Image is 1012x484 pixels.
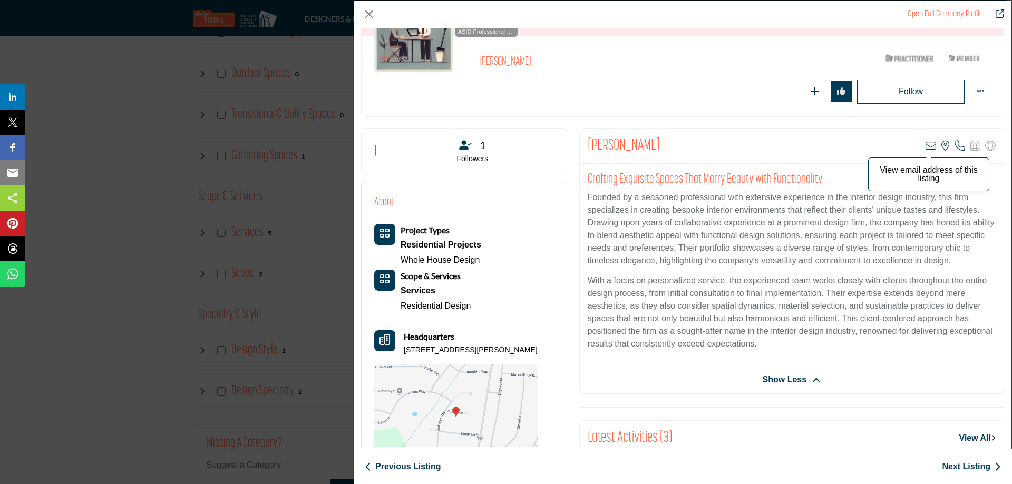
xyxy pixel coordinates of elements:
[857,80,965,104] button: Redirect to login
[908,10,983,18] a: Redirect to kay-sartor
[588,274,996,350] p: With a focus on personalized service, the experienced team works closely with clients throughout ...
[479,55,769,69] h2: [PERSON_NAME]
[374,194,394,211] h2: About
[401,255,480,264] a: Whole House Design
[401,272,461,281] a: Scope & Services
[365,460,441,473] a: Previous Listing
[374,364,538,469] img: Location Map
[401,237,481,253] div: Types of projects range from simple residential renovations to highly complex commercial initiati...
[942,460,1001,473] a: Next Listing
[804,81,825,102] button: Redirect to login page
[970,81,991,102] button: More Options
[831,81,852,102] button: Redirect to login page
[480,137,486,153] span: 1
[374,224,395,245] button: Category Icon
[959,432,996,445] a: View All
[401,283,471,299] div: Interior and exterior spaces including lighting, layouts, furnishings, accessories, artwork, land...
[588,172,996,187] h2: Crafting Exquisite Spaces That Marry Beauty with Functionality
[374,270,395,291] button: Category Icon
[941,52,988,65] img: ASID Members
[404,330,454,343] b: Headquarters
[391,154,554,164] p: Followers
[763,373,807,386] span: Show Less
[404,345,538,355] p: [STREET_ADDRESS][PERSON_NAME]
[401,225,450,235] b: Project Types
[588,191,996,267] p: Founded by a seasoned professional with extensive experience in the interior design industry, thi...
[458,27,515,36] span: ASID Professional Practitioner
[401,283,471,299] a: Services
[361,6,377,22] button: Close
[401,226,450,235] a: Project Types
[885,52,933,65] img: ASID Qualified Practitioners
[401,237,481,253] a: Residential Projects
[401,301,471,310] a: Residential Design
[401,271,461,281] b: Scope & Services
[588,429,672,448] h2: Latest Activities (3)
[988,8,1004,21] a: Redirect to kay-sartor
[588,136,660,155] h2: Kay Sartor
[874,166,984,183] p: View email address of this listing
[374,330,395,351] button: Headquarter icon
